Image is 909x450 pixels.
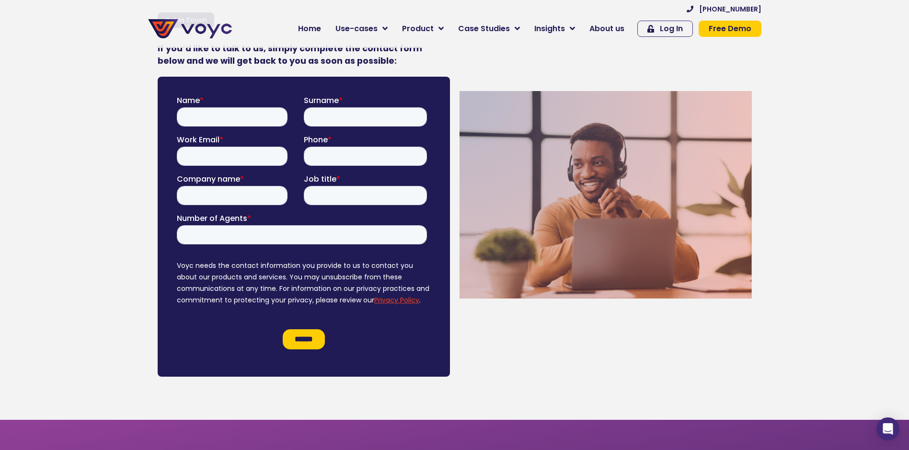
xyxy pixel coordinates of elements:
[709,25,751,33] span: Free Demo
[458,23,510,35] span: Case Studies
[699,21,761,37] a: Free Demo
[534,23,565,35] span: Insights
[402,23,434,35] span: Product
[660,25,683,33] span: Log In
[687,6,761,12] a: [PHONE_NUMBER]
[328,19,395,38] a: Use-cases
[582,19,632,38] a: About us
[527,19,582,38] a: Insights
[197,199,242,209] a: Privacy Policy
[395,19,451,38] a: Product
[637,21,693,37] a: Log In
[589,23,624,35] span: About us
[335,23,378,35] span: Use-cases
[158,43,422,67] strong: If you’d like to talk to us, simply complete the contact form below and we will get back to you a...
[148,19,232,38] img: voyc-full-logo
[177,96,431,358] iframe: Form 0
[876,417,899,440] div: Open Intercom Messenger
[127,78,160,89] span: Job title
[699,6,761,12] span: [PHONE_NUMBER]
[127,38,151,49] span: Phone
[451,19,527,38] a: Case Studies
[298,23,321,35] span: Home
[291,19,328,38] a: Home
